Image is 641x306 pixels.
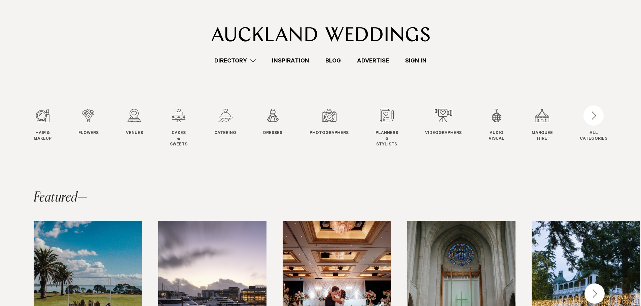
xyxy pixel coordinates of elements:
[310,131,349,136] span: Photographers
[376,109,398,147] a: Planners & Stylists
[349,56,397,65] a: Advertise
[376,131,398,147] span: Planners & Stylists
[263,131,282,136] span: Dresses
[425,131,462,136] span: Videographers
[34,191,87,205] h2: Featured
[78,109,99,136] a: Flowers
[214,109,250,147] swiper-slide: 5 / 12
[532,109,553,142] a: Marquee Hire
[580,109,607,140] button: ALLCATEGORIES
[263,109,296,147] swiper-slide: 6 / 12
[317,56,349,65] a: Blog
[214,131,236,136] span: Catering
[532,131,553,142] span: Marquee Hire
[310,109,362,147] swiper-slide: 7 / 12
[532,109,566,147] swiper-slide: 11 / 12
[425,109,475,147] swiper-slide: 9 / 12
[170,109,187,147] a: Cakes & Sweets
[489,109,518,147] swiper-slide: 10 / 12
[489,109,504,142] a: Audio Visual
[425,109,462,136] a: Videographers
[34,131,51,142] span: Hair & Makeup
[310,109,349,136] a: Photographers
[34,109,65,147] swiper-slide: 1 / 12
[126,109,156,147] swiper-slide: 3 / 12
[206,56,264,65] a: Directory
[489,131,504,142] span: Audio Visual
[264,56,317,65] a: Inspiration
[580,131,607,142] div: ALL CATEGORIES
[170,131,187,147] span: Cakes & Sweets
[78,109,112,147] swiper-slide: 2 / 12
[214,109,236,136] a: Catering
[34,109,51,142] a: Hair & Makeup
[78,131,99,136] span: Flowers
[397,56,435,65] a: Sign In
[126,131,143,136] span: Venues
[170,109,201,147] swiper-slide: 4 / 12
[376,109,412,147] swiper-slide: 8 / 12
[263,109,282,136] a: Dresses
[211,27,430,42] img: Auckland Weddings Logo
[126,109,143,136] a: Venues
